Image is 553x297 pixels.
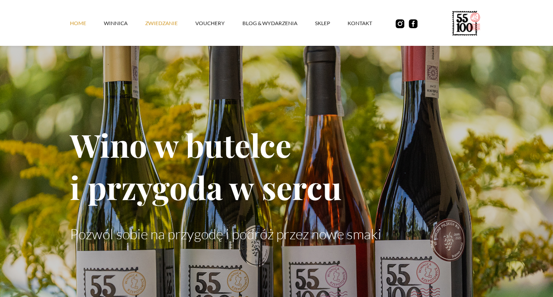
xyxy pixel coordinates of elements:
[70,10,104,37] a: Home
[195,10,242,37] a: vouchery
[145,10,195,37] a: ZWIEDZANIE
[315,10,348,37] a: SKLEP
[242,10,315,37] a: Blog & Wydarzenia
[348,10,390,37] a: kontakt
[104,10,145,37] a: winnica
[70,226,483,242] p: Pozwól sobie na przygodę i podróż przez nowe smaki
[70,123,483,208] h1: Wino w butelce i przygoda w sercu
